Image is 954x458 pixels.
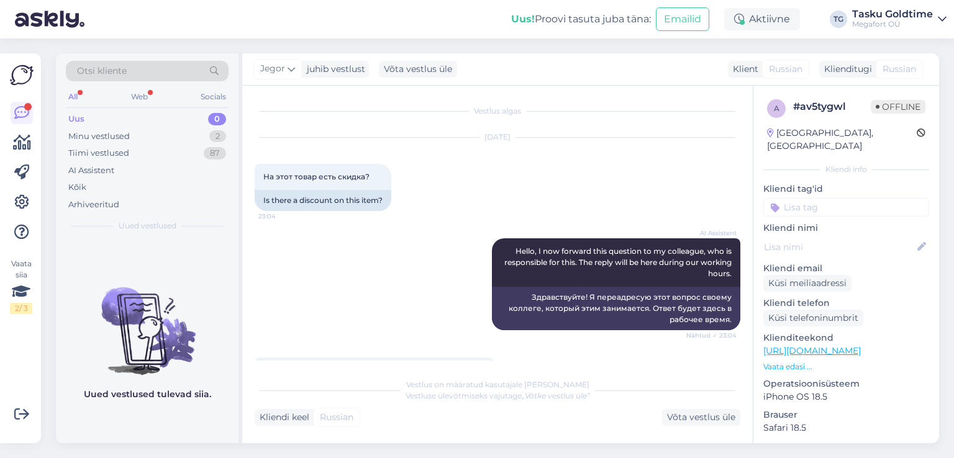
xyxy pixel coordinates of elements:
span: Uued vestlused [119,220,176,231]
div: Minu vestlused [68,130,130,143]
p: Kliendi tag'id [763,182,929,195]
p: Kliendi email [763,262,929,275]
div: Kõik [68,181,86,194]
div: Web [129,89,150,105]
span: Vestlus on määratud kasutajale [PERSON_NAME] [406,380,589,389]
p: Brauser [763,408,929,421]
div: [DATE] [255,132,740,143]
span: Jegor [260,62,285,76]
div: Küsi telefoninumbrit [763,310,863,326]
img: Askly Logo [10,63,34,87]
input: Lisa nimi [764,240,915,254]
div: AI Assistent [68,164,114,177]
a: Tasku GoldtimeMegafort OÜ [852,9,947,29]
div: Vestlus algas [255,106,740,117]
span: Otsi kliente [77,65,127,78]
p: Operatsioonisüsteem [763,377,929,390]
div: Tiimi vestlused [68,147,129,159]
input: Lisa tag [763,198,929,217]
span: Offline [871,100,925,114]
b: Uus! [511,13,535,25]
p: Kliendi telefon [763,297,929,310]
div: Küsi meiliaadressi [763,275,852,292]
span: Russian [769,63,802,76]
div: # av5tygwl [793,99,871,114]
span: AI Assistent [690,228,737,238]
div: juhib vestlust [302,63,365,76]
span: Russian [883,63,916,76]
div: Proovi tasuta juba täna: [511,12,651,27]
div: Kliendi keel [255,411,309,424]
div: All [66,89,80,105]
button: Emailid [656,7,709,31]
span: a [774,104,779,113]
span: Nähtud ✓ 23:04 [686,331,737,340]
div: Aktiivne [724,8,800,30]
div: Megafort OÜ [852,19,933,29]
div: Arhiveeritud [68,199,119,211]
span: Hello, I now forward this question to my colleague, who is responsible for this. The reply will b... [504,246,734,278]
span: Russian [320,411,353,424]
div: Vaata siia [10,258,32,314]
a: [URL][DOMAIN_NAME] [763,345,861,356]
span: 23:04 [258,212,305,221]
div: Klient [728,63,758,76]
div: Socials [198,89,229,105]
div: 0 [208,113,226,125]
p: iPhone OS 18.5 [763,390,929,403]
div: Is there a discount on this item? [255,190,391,211]
p: Vaata edasi ... [763,361,929,372]
span: На этот товар есть скидка? [263,172,370,181]
div: 2 [209,130,226,143]
div: Kliendi info [763,164,929,175]
div: Võta vestlus üle [379,61,457,78]
div: Võta vestlus üle [662,409,740,426]
p: Safari 18.5 [763,421,929,434]
div: 87 [204,147,226,159]
div: TG [830,11,847,28]
div: Uus [68,113,84,125]
div: [GEOGRAPHIC_DATA], [GEOGRAPHIC_DATA] [767,127,917,153]
i: „Võtke vestlus üle” [522,391,590,400]
p: Klienditeekond [763,331,929,344]
p: Kliendi nimi [763,222,929,235]
p: Uued vestlused tulevad siia. [84,388,211,401]
span: Vestluse ülevõtmiseks vajutage [406,391,590,400]
div: Здравствуйте! Я переадресую этот вопрос своему коллеге, который этим занимается. Ответ будет здес... [492,287,740,330]
div: 2 / 3 [10,303,32,314]
img: No chats [56,265,238,377]
div: Tasku Goldtime [852,9,933,19]
div: Klienditugi [819,63,872,76]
